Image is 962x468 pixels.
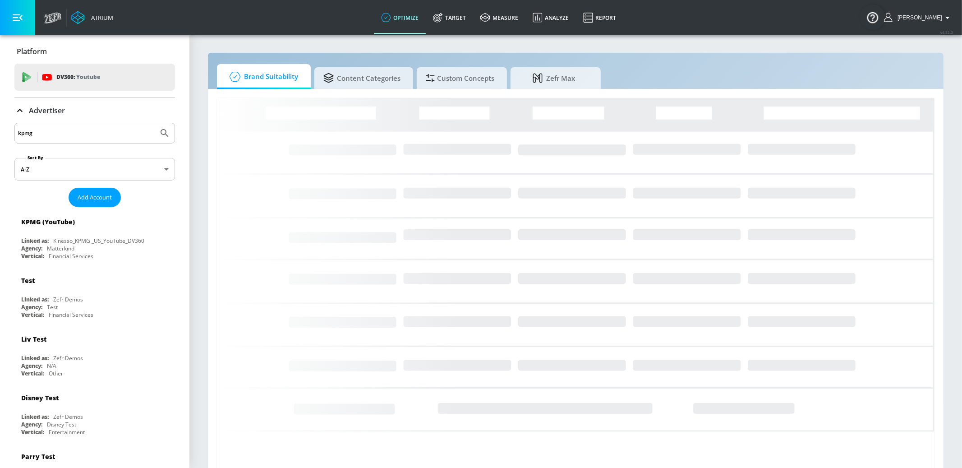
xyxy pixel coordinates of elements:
div: A-Z [14,158,175,181]
div: N/A [47,362,56,370]
span: login as: casey.cohen@zefr.com [894,14,942,21]
input: Search by name [18,127,155,139]
button: Add Account [69,188,121,207]
a: Target [426,1,473,34]
div: DV360: Youtube [14,64,175,91]
div: Zefr Demos [53,413,83,421]
div: Agency: [21,362,42,370]
div: Advertiser [14,98,175,123]
div: Linked as: [21,237,49,245]
span: Zefr Max [520,67,588,89]
div: Liv Test [21,335,46,343]
span: v 4.32.0 [940,30,953,35]
div: Financial Services [49,252,93,260]
label: Sort By [26,155,45,161]
div: TestLinked as:Zefr DemosAgency:TestVertical:Financial Services [14,269,175,321]
div: Liv TestLinked as:Zefr DemosAgency:N/AVertical:Other [14,328,175,380]
div: Disney Test [47,421,76,428]
p: Advertiser [29,106,65,116]
div: Test [21,276,35,285]
div: Vertical: [21,252,44,260]
button: Submit Search [155,123,175,143]
div: Agency: [21,303,42,311]
div: Disney TestLinked as:Zefr DemosAgency:Disney TestVertical:Entertainment [14,387,175,438]
div: Other [49,370,63,377]
div: Agency: [21,245,42,252]
div: Zefr Demos [53,296,83,303]
div: Atrium [87,14,113,22]
a: optimize [374,1,426,34]
div: Agency: [21,421,42,428]
span: Custom Concepts [426,67,494,89]
p: DV360: [56,72,100,82]
div: Vertical: [21,428,44,436]
a: Analyze [525,1,576,34]
button: Open Resource Center [860,5,885,30]
div: KPMG (YouTube)Linked as:Kinesso_KPMG _US_YouTube_DV360Agency:MatterkindVertical:Financial Services [14,211,175,262]
div: Test [47,303,58,311]
div: Matterkind [47,245,74,252]
div: Zefr Demos [53,354,83,362]
span: Content Categories [323,67,400,89]
a: Atrium [71,11,113,24]
div: Vertical: [21,370,44,377]
div: Kinesso_KPMG _US_YouTube_DV360 [53,237,144,245]
span: Add Account [78,192,112,203]
div: Linked as: [21,413,49,421]
div: Linked as: [21,296,49,303]
p: Platform [17,46,47,56]
button: [PERSON_NAME] [884,12,953,23]
div: Financial Services [49,311,93,319]
span: Brand Suitability [226,66,298,88]
div: KPMG (YouTube) [21,218,75,226]
div: Vertical: [21,311,44,319]
div: Linked as: [21,354,49,362]
a: Report [576,1,623,34]
a: measure [473,1,525,34]
div: Disney Test [21,394,59,402]
div: Entertainment [49,428,85,436]
div: Platform [14,39,175,64]
p: Youtube [76,72,100,82]
div: Parry Test [21,452,55,461]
